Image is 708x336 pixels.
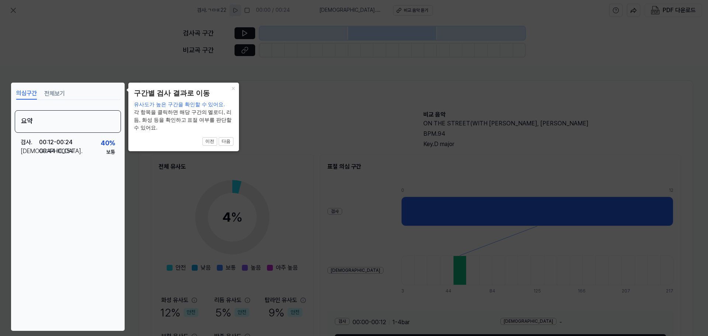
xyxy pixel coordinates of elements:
div: 00:12 - 00:24 [39,138,73,147]
button: 이전 [202,137,217,146]
div: [DEMOGRAPHIC_DATA] . [21,147,39,156]
div: 보통 [106,149,115,156]
div: 00:44 - 00:54 [39,147,74,156]
div: 요약 [15,110,121,133]
button: 다음 [219,137,233,146]
div: 검사 . [21,138,39,147]
button: 전체보기 [44,88,65,100]
span: 유사도가 높은 구간을 확인할 수 있어요. [134,101,225,107]
button: 의심구간 [16,88,37,100]
header: 구간별 검사 결과로 이동 [134,88,233,99]
button: Close [227,83,239,93]
div: 각 항목을 클릭하면 해당 구간의 멜로디, 리듬, 화성 등을 확인하고 표절 여부를 판단할 수 있어요. [134,101,233,132]
div: 40 % [101,138,115,149]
